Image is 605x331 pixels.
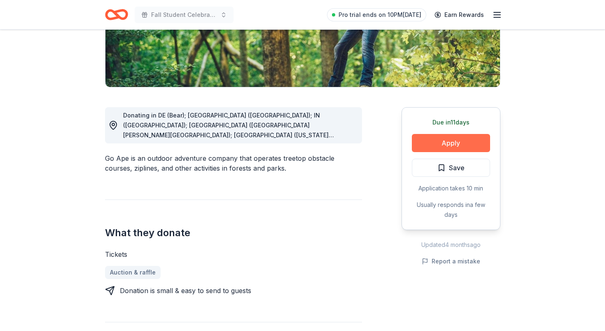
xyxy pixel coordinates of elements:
button: Fall Student Celebration and Auction [135,7,234,23]
div: Updated 4 months ago [402,240,500,250]
span: Donating in DE (Bear); [GEOGRAPHIC_DATA] ([GEOGRAPHIC_DATA]); IN ([GEOGRAPHIC_DATA]); [GEOGRAPHIC... [123,112,340,198]
div: Due in 11 days [412,117,490,127]
div: Donation is small & easy to send to guests [120,286,251,296]
div: Tickets [105,249,362,259]
button: Report a mistake [422,256,480,266]
button: Apply [412,134,490,152]
h2: What they donate [105,226,362,239]
button: Save [412,159,490,177]
span: Pro trial ends on 10PM[DATE] [339,10,421,20]
div: Application takes 10 min [412,183,490,193]
a: Auction & raffle [105,266,161,279]
div: Go Ape is an outdoor adventure company that operates treetop obstacle courses, ziplines, and othe... [105,153,362,173]
a: Earn Rewards [430,7,489,22]
span: Fall Student Celebration and Auction [151,10,217,20]
div: Usually responds in a few days [412,200,490,220]
span: Save [449,162,465,173]
a: Home [105,5,128,24]
a: Pro trial ends on 10PM[DATE] [327,8,426,21]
